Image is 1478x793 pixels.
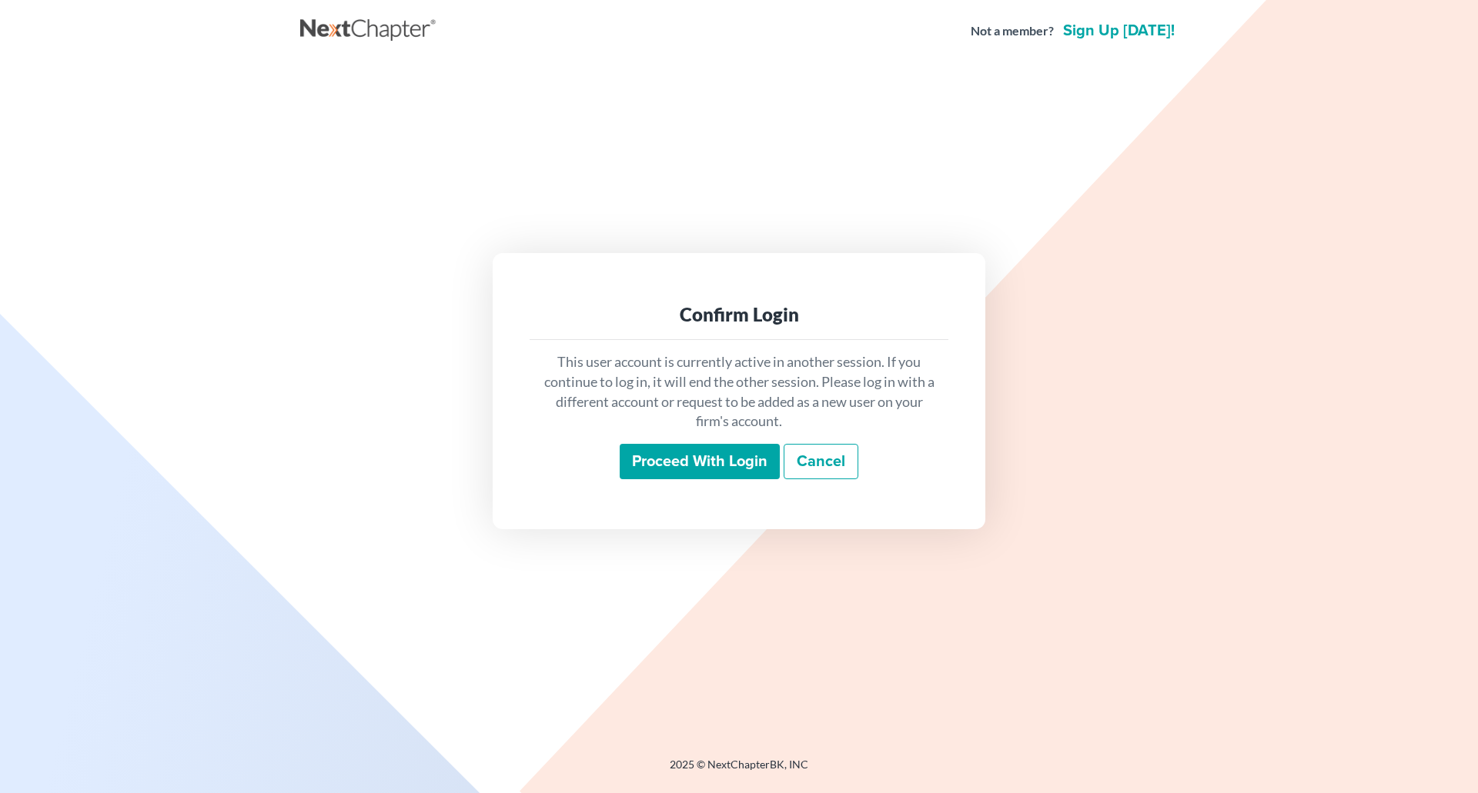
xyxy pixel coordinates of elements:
[542,302,936,327] div: Confirm Login
[784,444,858,479] a: Cancel
[542,352,936,431] p: This user account is currently active in another session. If you continue to log in, it will end ...
[971,22,1054,40] strong: Not a member?
[620,444,780,479] input: Proceed with login
[1060,23,1178,38] a: Sign up [DATE]!
[300,757,1178,785] div: 2025 © NextChapterBK, INC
